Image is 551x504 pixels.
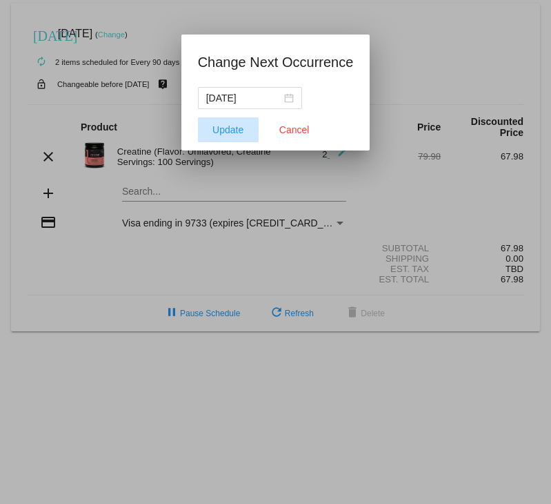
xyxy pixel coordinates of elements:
button: Close dialog [264,117,325,142]
input: Select date [206,90,281,106]
h1: Change Next Occurrence [198,51,354,73]
span: Update [212,124,243,135]
button: Update [198,117,259,142]
span: Cancel [279,124,310,135]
